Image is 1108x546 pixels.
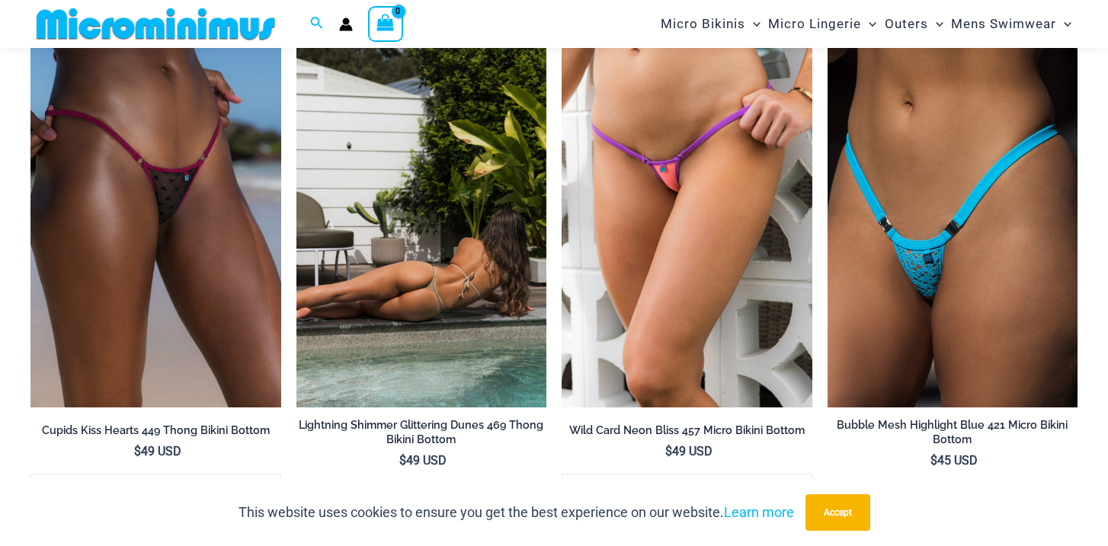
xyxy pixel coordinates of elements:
[134,444,181,458] bdi: 49 USD
[562,423,812,443] a: Wild Card Neon Bliss 457 Micro Bikini Bottom
[296,32,547,407] img: Lightning Shimmer Glittering Dunes 317 Tri Top 469 Thong 06
[368,6,403,41] a: View Shopping Cart, empty
[805,494,870,531] button: Accept
[296,418,547,446] h2: Lightning Shimmer Glittering Dunes 469 Thong Bikini Bottom
[828,32,1078,407] a: Bubble Mesh Highlight Blue 421 Micro 01Bubble Mesh Highlight Blue 421 Micro 02Bubble Mesh Highlig...
[30,423,281,443] a: Cupids Kiss Hearts 449 Thong Bikini Bottom
[399,453,447,468] bdi: 49 USD
[724,504,794,520] a: Learn more
[655,2,1078,46] nav: Site Navigation
[30,32,281,407] img: Cupids Kiss Hearts 449 Thong 01
[665,444,672,458] span: $
[657,5,764,43] a: Micro BikinisMenu ToggleMenu Toggle
[951,5,1056,43] span: Mens Swimwear
[764,5,880,43] a: Micro LingerieMenu ToggleMenu Toggle
[745,5,761,43] span: Menu Toggle
[828,32,1078,407] img: Bubble Mesh Highlight Blue 421 Micro 01
[562,32,812,407] img: Wild Card Neon Bliss 312 Top 457 Micro 04
[296,32,547,407] a: Lightning Shimmer Glittering Dunes 469 Thong 01Lightning Shimmer Glittering Dunes 317 Tri Top 469...
[828,418,1078,452] a: Bubble Mesh Highlight Blue 421 Micro Bikini Bottom
[828,418,1078,446] h2: Bubble Mesh Highlight Blue 421 Micro Bikini Bottom
[861,5,876,43] span: Menu Toggle
[296,418,547,452] a: Lightning Shimmer Glittering Dunes 469 Thong Bikini Bottom
[30,7,281,41] img: MM SHOP LOGO FLAT
[310,14,324,34] a: Search icon link
[30,423,281,438] h2: Cupids Kiss Hearts 449 Thong Bikini Bottom
[399,453,406,468] span: $
[928,5,943,43] span: Menu Toggle
[930,453,937,468] span: $
[562,423,812,438] h2: Wild Card Neon Bliss 457 Micro Bikini Bottom
[881,5,947,43] a: OutersMenu ToggleMenu Toggle
[665,444,713,458] bdi: 49 USD
[134,444,141,458] span: $
[1056,5,1071,43] span: Menu Toggle
[768,5,861,43] span: Micro Lingerie
[885,5,928,43] span: Outers
[562,32,812,407] a: Wild Card Neon Bliss 312 Top 457 Micro 04Wild Card Neon Bliss 312 Top 457 Micro 05Wild Card Neon ...
[339,18,353,31] a: Account icon link
[947,5,1075,43] a: Mens SwimwearMenu ToggleMenu Toggle
[930,453,978,468] bdi: 45 USD
[239,501,794,524] p: This website uses cookies to ensure you get the best experience on our website.
[661,5,745,43] span: Micro Bikinis
[30,32,281,407] a: Cupids Kiss Hearts 449 Thong 01Cupids Kiss Hearts 323 Underwire Top 449 Thong 05Cupids Kiss Heart...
